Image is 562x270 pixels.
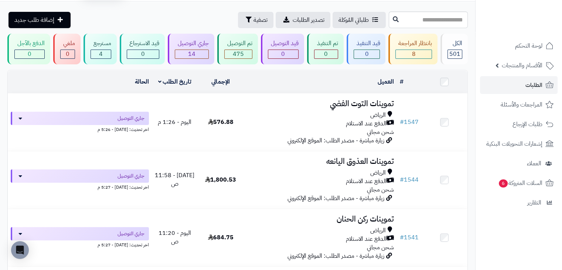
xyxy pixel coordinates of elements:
span: جاري التوصيل [117,115,144,122]
a: إشعارات التحويلات البنكية [480,135,558,153]
span: 576.88 [208,118,234,126]
a: #1547 [400,118,419,126]
a: العملاء [480,155,558,172]
div: تم التوصيل [224,39,252,48]
a: قيد التوصيل 0 [259,34,306,64]
span: 0 [324,50,328,58]
div: قيد الاسترجاع [127,39,160,48]
span: 0 [28,50,31,58]
span: الرياض [370,169,386,177]
div: 0 [314,50,338,58]
a: مسترجع 4 [82,34,118,64]
div: 0 [61,50,75,58]
div: 14 [175,50,208,58]
a: الحالة [135,77,149,86]
span: 475 [233,50,244,58]
a: جاري التوصيل 14 [166,34,216,64]
span: 684.75 [208,233,234,242]
a: لوحة التحكم [480,37,558,55]
a: #1541 [400,233,419,242]
a: إضافة طلب جديد [8,12,71,28]
span: اليوم - 11:20 ص [159,229,191,246]
div: تم التنفيذ [314,39,338,48]
div: الدفع بالآجل [14,39,45,48]
span: جاري التوصيل [117,230,144,237]
span: زيارة مباشرة - مصدر الطلب: الموقع الإلكتروني [287,252,384,260]
div: قيد التنفيذ [354,39,380,48]
a: الطلبات [480,76,558,94]
a: المراجعات والأسئلة [480,96,558,114]
div: 0 [127,50,159,58]
div: 0 [15,50,44,58]
button: تصفية [238,12,273,28]
a: تاريخ الطلب [158,77,192,86]
span: تصفية [253,16,268,24]
a: ملغي 0 [52,34,82,64]
div: جاري التوصيل [175,39,209,48]
div: 0 [268,50,298,58]
span: زيارة مباشرة - مصدر الطلب: الموقع الإلكتروني [287,136,384,145]
span: اليوم - 1:26 م [158,118,191,126]
a: تم التنفيذ 0 [306,34,345,64]
div: 4 [91,50,111,58]
span: تصدير الطلبات [293,16,324,24]
div: مسترجع [91,39,111,48]
span: 1,800.53 [205,175,236,184]
div: 0 [354,50,380,58]
span: 6 [499,179,508,188]
div: الكل [447,39,462,48]
a: طلبات الإرجاع [480,115,558,133]
span: الدفع عند الاستلام [346,235,386,243]
a: السلات المتروكة6 [480,174,558,192]
span: إشعارات التحويلات البنكية [486,139,542,149]
a: # [400,77,403,86]
span: # [400,233,404,242]
span: طلباتي المُوكلة [338,16,369,24]
span: التقارير [527,198,541,208]
h3: تموينات العذوق اليانعه [246,157,394,166]
span: 0 [66,50,69,58]
span: المراجعات والأسئلة [501,99,542,110]
span: شحن مجاني [367,243,394,252]
span: العملاء [527,158,541,169]
div: قيد التوصيل [268,39,299,48]
h3: تموينات ركن الحنان [246,215,394,223]
span: 14 [188,50,195,58]
a: بانتظار المراجعة 8 [387,34,439,64]
span: 0 [141,50,145,58]
span: الطلبات [525,80,542,90]
span: الرياض [370,226,386,235]
span: شحن مجاني [367,128,394,136]
span: الأقسام والمنتجات [502,60,542,71]
span: 0 [281,50,285,58]
span: الدفع عند الاستلام [346,119,386,128]
span: الرياض [370,111,386,119]
span: السلات المتروكة [498,178,542,188]
span: طلبات الإرجاع [512,119,542,129]
span: # [400,175,404,184]
div: اخر تحديث: [DATE] - 5:26 م [11,125,149,133]
span: 8 [412,50,416,58]
a: الدفع بالآجل 0 [6,34,52,64]
div: اخر تحديث: [DATE] - 5:27 م [11,183,149,190]
span: 4 [99,50,103,58]
div: اخر تحديث: [DATE] - 5:27 م [11,240,149,248]
span: [DATE] - 11:58 ص [155,171,194,188]
span: # [400,118,404,126]
span: زيارة مباشرة - مصدر الطلب: الموقع الإلكتروني [287,194,384,203]
a: التقارير [480,194,558,212]
span: 0 [365,50,368,58]
a: #1544 [400,175,419,184]
div: ملغي [60,39,75,48]
a: العميل [378,77,394,86]
a: طلباتي المُوكلة [333,12,386,28]
div: Open Intercom Messenger [11,241,29,259]
div: بانتظار المراجعة [395,39,432,48]
span: الدفع عند الاستلام [346,177,386,186]
img: logo-2.png [512,20,555,35]
span: جاري التوصيل [117,172,144,180]
a: قيد الاسترجاع 0 [118,34,167,64]
div: 475 [225,50,252,58]
span: شحن مجاني [367,185,394,194]
div: 8 [396,50,432,58]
